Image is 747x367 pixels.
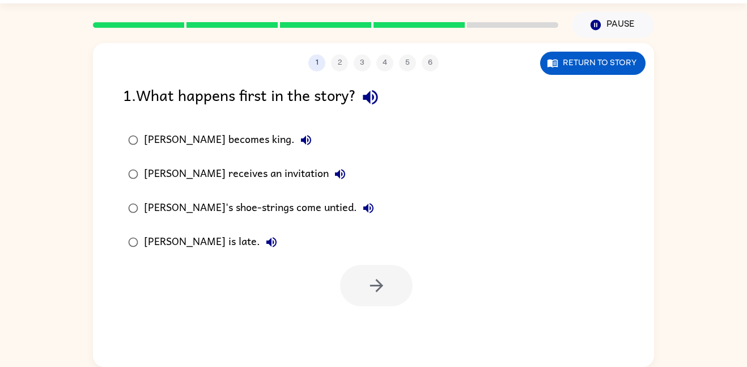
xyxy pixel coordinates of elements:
div: [PERSON_NAME] becomes king. [144,129,317,151]
div: [PERSON_NAME] receives an invitation [144,163,351,185]
div: 1 . What happens first in the story? [123,83,624,112]
button: [PERSON_NAME] is late. [260,231,283,254]
div: [PERSON_NAME] is late. [144,231,283,254]
button: Return to story [540,52,646,75]
button: 1 [308,54,325,71]
button: Pause [572,12,654,38]
button: [PERSON_NAME] becomes king. [295,129,317,151]
button: [PERSON_NAME]'s shoe-strings come untied. [357,197,380,220]
button: [PERSON_NAME] receives an invitation [329,163,351,185]
div: [PERSON_NAME]'s shoe-strings come untied. [144,197,380,220]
